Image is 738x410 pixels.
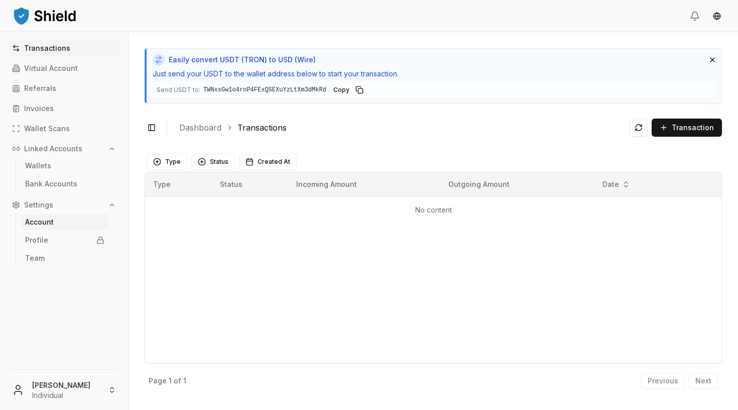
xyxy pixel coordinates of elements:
[183,377,186,384] p: 1
[153,69,715,79] p: Just send your USDT to the wallet address below to start your transaction.
[237,122,287,134] a: Transactions
[8,197,120,213] button: Settings
[21,214,108,230] a: Account
[25,180,77,187] p: Bank Accounts
[24,85,56,92] p: Referrals
[32,380,100,390] p: [PERSON_NAME]
[212,172,288,196] th: Status
[8,80,120,96] a: Referrals
[179,122,221,134] a: Dashboard
[149,377,167,384] p: Page
[288,172,440,196] th: Incoming Amount
[145,172,212,196] th: Type
[153,205,713,215] p: No content
[174,377,181,384] p: of
[24,145,82,152] p: Linked Accounts
[652,119,722,137] button: Transaction
[147,154,187,170] button: Type
[25,255,45,262] p: Team
[707,55,717,65] button: Dismiss
[239,154,297,170] button: Created At
[169,377,172,384] p: 1
[169,55,316,65] span: Easily convert USDT (TRON) to USD (Wire)
[21,176,108,192] a: Bank Accounts
[21,158,108,174] a: Wallets
[24,65,78,72] p: Virtual Account
[25,219,54,226] p: Account
[329,84,367,96] button: Copy
[24,201,53,209] p: Settings
[4,374,124,406] button: [PERSON_NAME]Individual
[8,60,120,76] a: Virtual Account
[8,100,120,117] a: Invoices
[24,105,54,112] p: Invoices
[203,86,326,94] code: TWNxsGw1o4rnP4FExQSEXuYzLtXm3dMkRd
[8,141,120,157] button: Linked Accounts
[157,86,200,94] span: Send USDT to:
[440,172,593,196] th: Outgoing Amount
[32,390,100,400] p: Individual
[21,250,108,266] a: Team
[191,154,235,170] button: Status
[179,122,622,134] nav: breadcrumb
[333,86,349,94] span: Copy
[8,40,120,56] a: Transactions
[12,6,77,26] img: ShieldPay Logo
[25,237,48,244] p: Profile
[21,232,108,248] a: Profile
[672,123,714,133] span: Transaction
[8,121,120,137] a: Wallet Scans
[258,158,290,166] span: Created At
[598,176,634,192] button: Date
[25,162,51,169] p: Wallets
[24,45,70,52] p: Transactions
[24,125,70,132] p: Wallet Scans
